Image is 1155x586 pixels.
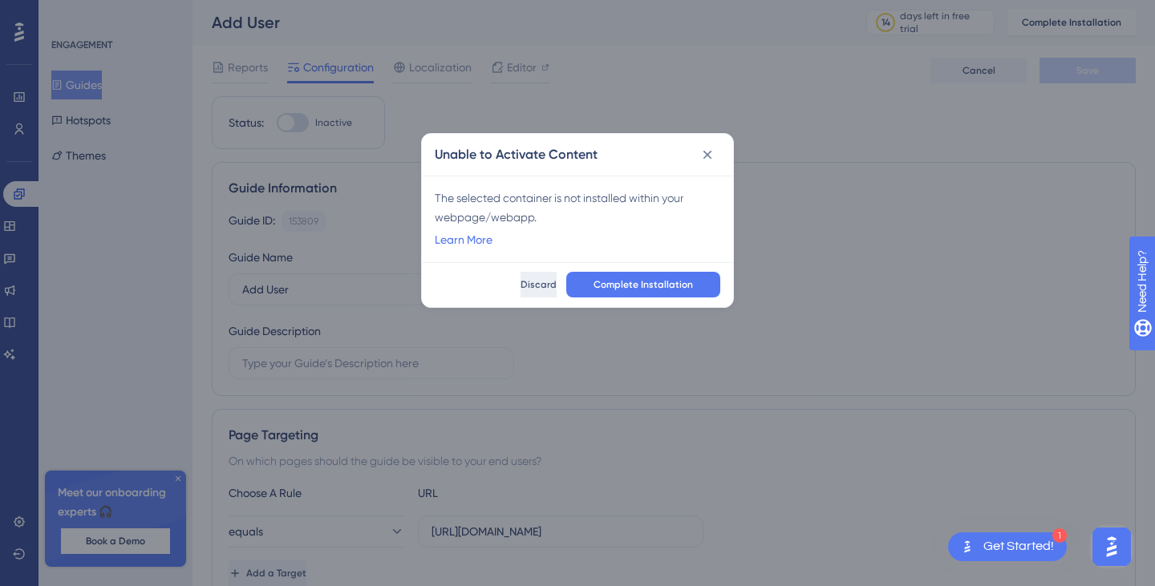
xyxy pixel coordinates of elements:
[435,188,720,227] div: The selected container is not installed within your webpage/webapp.
[948,532,1067,561] div: Open Get Started! checklist, remaining modules: 1
[521,278,557,291] span: Discard
[435,145,598,164] h2: Unable to Activate Content
[1088,523,1136,571] iframe: UserGuiding AI Assistant Launcher
[1052,528,1067,543] div: 1
[958,537,977,556] img: launcher-image-alternative-text
[38,4,100,23] span: Need Help?
[435,230,492,249] a: Learn More
[983,538,1054,556] div: Get Started!
[594,278,693,291] span: Complete Installation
